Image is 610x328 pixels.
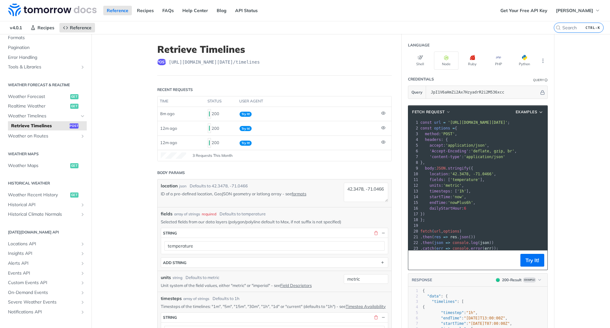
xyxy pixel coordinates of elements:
span: get [70,94,78,99]
span: : , [423,321,512,326]
div: 11 [408,177,419,183]
button: Node [434,52,458,70]
a: Weather TimelinesHide subpages for Weather Timelines [5,111,87,121]
i: Information [545,79,548,82]
span: Insights API [8,250,78,257]
span: : , [420,149,517,153]
span: Weather Forecast [8,94,69,100]
span: On-Demand Events [8,290,78,296]
span: : [420,155,505,159]
span: }; [420,218,425,222]
span: => [446,246,450,251]
span: = [452,126,455,130]
span: endTime [430,200,446,205]
span: [PERSON_NAME] [556,8,593,13]
span: 3 Requests This Month [193,153,233,158]
button: string [161,228,388,238]
div: 3 [408,131,419,137]
div: 12 [408,183,419,188]
div: 2 [408,294,418,299]
span: console [452,241,469,245]
span: Historical Climate Normals [8,211,78,218]
span: url [434,120,441,125]
button: Show subpages for Insights API [80,251,85,256]
span: location [430,172,448,176]
span: }, [420,160,425,165]
th: status [205,96,237,107]
div: 200 [208,137,234,148]
button: Show subpages for Events API [80,271,85,276]
span: '42.3478, -71.0466' [450,172,494,176]
span: = [443,120,445,125]
span: const [420,126,432,130]
span: . ( . ()) [420,235,476,239]
button: Show subpages for On-Demand Events [80,290,85,295]
a: Weather Recent Historyget [5,190,87,200]
span: Try It! [240,141,252,146]
div: QueryInformation [533,78,548,82]
button: Show subpages for Weather on Routes [80,134,85,139]
span: fetch [420,229,432,234]
button: Try It! [520,254,544,267]
span: fields [430,178,443,182]
span: timesteps [430,189,450,193]
div: 6 [408,316,418,321]
span: 8m ago [160,111,174,116]
span: v4.0.1 [6,23,25,32]
th: user agent [237,96,379,107]
kbd: CTRL-K [584,24,602,31]
a: On-Demand EventsShow subpages for On-Demand Events [5,288,87,297]
span: error [471,246,482,251]
a: Realtime Weatherget [5,101,87,111]
div: Defaults to 1h [213,296,240,302]
button: Show subpages for Historical API [80,202,85,207]
div: array of strings [183,296,209,302]
span: Query [411,89,423,95]
span: : , [420,200,476,205]
span: Historical API [8,202,78,208]
span: json [434,241,443,245]
span: : [ [423,299,464,304]
span: "data" [427,294,441,298]
span: => [446,241,450,245]
p: Unit system of the field values, either "metric" or "imperial" - see [161,283,334,288]
label: units [161,274,171,281]
button: RESPONSE [411,277,432,283]
div: Query [533,78,544,82]
a: Reference [59,23,95,32]
span: headers [425,137,441,142]
div: 1 [408,288,418,294]
a: Error Handling [5,53,87,62]
h2: Weather Forecast & realtime [5,82,87,88]
span: : [ ], [420,178,485,182]
div: Credentials [408,76,434,82]
svg: More ellipsis [540,58,546,64]
span: Notifications API [8,309,78,315]
div: 7 [408,154,419,160]
span: units [430,183,441,188]
input: apikey [428,86,539,99]
span: Weather Timelines [8,113,78,119]
span: "timestep" [441,311,464,315]
h2: [DATE][DOMAIN_NAME] API [5,229,87,235]
span: Realtime Weather [8,103,69,109]
span: ( , ) [420,229,462,234]
span: err [437,246,444,251]
span: 12m ago [160,126,177,131]
span: : . ({ [420,166,473,171]
a: Historical APIShow subpages for Historical API [5,200,87,210]
span: Weather Maps [8,163,69,169]
a: Weather Forecastget [5,92,87,101]
span: '[URL][DOMAIN_NAME][DATE]' [448,120,508,125]
div: Language [408,42,430,48]
div: 7 [408,321,418,326]
button: string [161,313,388,322]
span: 200 [209,126,210,131]
span: "[DATE]T13:00:00Z" [464,316,505,320]
div: 14 [408,194,419,200]
span: Severe Weather Events [8,299,78,305]
span: Retrieve Timelines [11,123,68,129]
span: : , [420,132,457,136]
span: 6 [464,206,466,211]
span: Alerts API [8,260,78,267]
